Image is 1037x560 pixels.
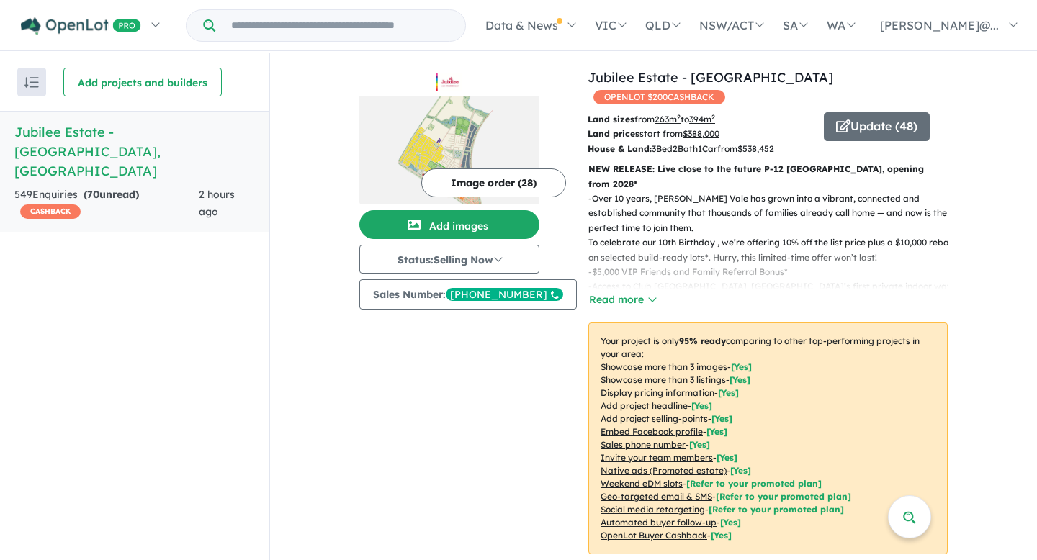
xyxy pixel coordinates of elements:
[601,361,727,372] u: Showcase more than 3 images
[718,387,739,398] span: [ Yes ]
[359,68,539,204] a: Jubilee Estate - Wyndham Vale LogoJubilee Estate - Wyndham Vale
[601,426,703,437] u: Embed Facebook profile
[880,18,999,32] span: [PERSON_NAME]@...
[711,530,732,541] span: [Yes]
[716,491,851,502] span: [Refer to your promoted plan]
[87,188,99,201] span: 70
[601,413,708,424] u: Add project selling-points
[720,517,741,528] span: [Yes]
[655,114,681,125] u: 263 m
[601,439,686,450] u: Sales phone number
[588,142,813,156] p: Bed Bath Car from
[359,210,539,239] button: Add images
[84,188,139,201] strong: ( unread)
[601,530,707,541] u: OpenLot Buyer Cashback
[588,114,634,125] b: Land sizes
[601,374,726,385] u: Showcase more than 3 listings
[588,191,959,265] p: - Over 10 years, [PERSON_NAME] Vale has grown into a vibrant, connected and established community...
[24,77,39,88] img: sort.svg
[601,517,717,528] u: Automated buyer follow-up
[673,143,678,154] u: 2
[737,143,774,154] u: $ 538,452
[601,491,712,502] u: Geo-targeted email & SMS
[709,504,844,515] span: [Refer to your promoted plan]
[681,114,715,125] span: to
[421,168,566,197] button: Image order (28)
[824,112,930,141] button: Update (48)
[588,279,959,323] p: - Access to Club [GEOGRAPHIC_DATA], [GEOGRAPHIC_DATA]’s first private indoor water park which fea...
[359,279,577,310] button: Sales Number:[PHONE_NUMBER]
[588,127,813,141] p: start from
[731,361,752,372] span: [ Yes ]
[21,17,141,35] img: Openlot PRO Logo White
[706,426,727,437] span: [ Yes ]
[679,335,726,346] b: 95 % ready
[218,10,462,41] input: Try estate name, suburb, builder or developer
[588,143,652,154] b: House & Land:
[601,504,705,515] u: Social media retargeting
[588,128,639,139] b: Land prices
[593,90,725,104] span: OPENLOT $ 200 CASHBACK
[588,292,656,308] button: Read more
[689,439,710,450] span: [ Yes ]
[730,374,750,385] span: [ Yes ]
[63,68,222,96] button: Add projects and builders
[691,400,712,411] span: [ Yes ]
[199,188,235,218] span: 2 hours ago
[446,288,563,301] div: [PHONE_NUMBER]
[20,204,81,219] span: CASHBACK
[652,143,656,154] u: 3
[588,112,813,127] p: from
[683,128,719,139] u: $ 388,000
[359,96,539,204] img: Jubilee Estate - Wyndham Vale
[588,162,948,191] p: NEW RELEASE: Live close to the future P-12 [GEOGRAPHIC_DATA], opening from 2028*
[601,387,714,398] u: Display pricing information
[365,73,534,91] img: Jubilee Estate - Wyndham Vale Logo
[588,322,948,554] p: Your project is only comparing to other top-performing projects in your area: - - - - - - - - - -...
[711,113,715,121] sup: 2
[14,186,199,221] div: 549 Enquir ies
[359,245,539,274] button: Status:Selling Now
[698,143,702,154] u: 1
[677,113,681,121] sup: 2
[601,465,727,476] u: Native ads (Promoted estate)
[686,478,822,489] span: [Refer to your promoted plan]
[14,122,255,181] h5: Jubilee Estate - [GEOGRAPHIC_DATA] , [GEOGRAPHIC_DATA]
[601,400,688,411] u: Add project headline
[711,413,732,424] span: [ Yes ]
[717,452,737,463] span: [ Yes ]
[689,114,715,125] u: 394 m
[588,265,959,279] p: - $5,000 VIP Friends and Family Referral Bonus*
[730,465,751,476] span: [Yes]
[601,452,713,463] u: Invite your team members
[601,478,683,489] u: Weekend eDM slots
[588,69,833,86] a: Jubilee Estate - [GEOGRAPHIC_DATA]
